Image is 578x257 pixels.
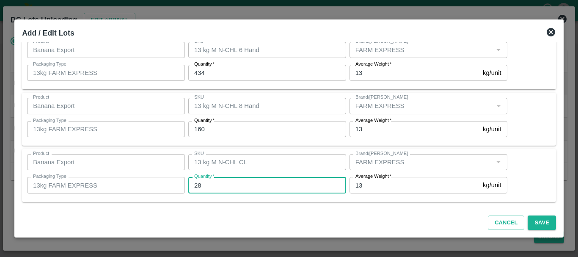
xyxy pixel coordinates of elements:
[33,38,49,45] label: Product
[33,94,49,101] label: Product
[352,157,491,168] input: Create Brand/Marka
[194,94,204,101] label: SKU
[194,173,215,180] label: Quantity
[355,150,408,157] label: Brand/[PERSON_NAME]
[355,94,408,101] label: Brand/[PERSON_NAME]
[22,29,74,37] b: Add / Edit Lots
[33,117,66,124] label: Packaging Type
[483,68,501,77] p: kg/unit
[194,117,215,124] label: Quantity
[194,150,204,157] label: SKU
[355,38,408,45] label: Brand/[PERSON_NAME]
[483,124,501,134] p: kg/unit
[355,61,391,68] label: Average Weight
[352,100,491,111] input: Create Brand/Marka
[194,61,215,68] label: Quantity
[33,150,49,157] label: Product
[355,117,391,124] label: Average Weight
[33,173,66,180] label: Packaging Type
[488,216,524,230] button: Cancel
[355,173,391,180] label: Average Weight
[352,44,491,55] input: Create Brand/Marka
[483,180,501,190] p: kg/unit
[528,216,556,230] button: Save
[33,61,66,68] label: Packaging Type
[194,38,204,45] label: SKU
